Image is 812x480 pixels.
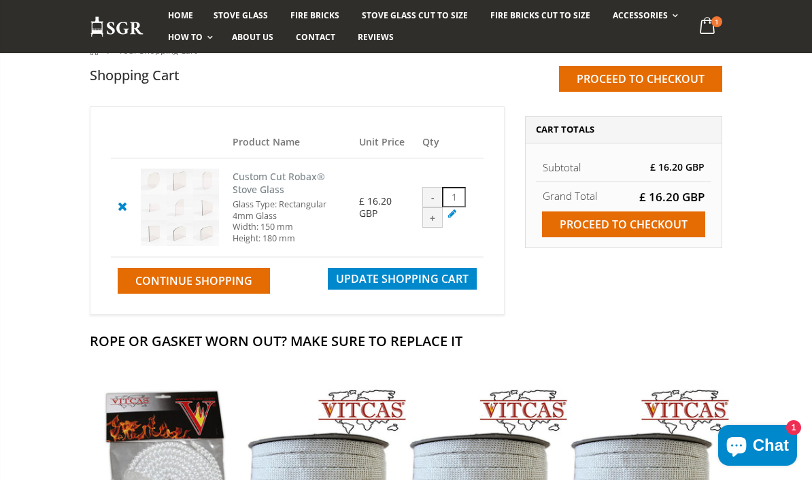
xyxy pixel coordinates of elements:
a: Fire Bricks Cut To Size [480,5,600,27]
span: Fire Bricks Cut To Size [490,10,590,21]
div: + [422,207,443,228]
img: Custom Cut Robax® Stove Glass - Pool #2 [141,169,219,247]
a: Fire Bricks [280,5,350,27]
span: £ 16.20 GBP [639,189,705,205]
a: Custom Cut Robax® Stove Glass [233,170,325,196]
a: 1 [694,14,722,40]
div: Glass Type: Rectangular 4mm Glass Width: 150 mm Height: 180 mm [233,199,345,243]
h1: Shopping Cart [90,66,180,84]
button: Update Shopping Cart [328,268,477,290]
th: Product Name [226,127,352,158]
a: Accessories [603,5,685,27]
a: How To [158,27,220,48]
span: Home [168,10,193,21]
a: Stove Glass Cut To Size [352,5,477,27]
span: Continue Shopping [135,273,252,288]
span: Reviews [358,31,394,43]
span: Update Shopping Cart [336,271,469,286]
a: Contact [286,27,345,48]
span: £ 16.20 GBP [359,194,392,220]
input: Proceed to checkout [542,211,705,237]
h2: Rope Or Gasket Worn Out? Make Sure To Replace It [90,332,722,350]
span: Stove Glass Cut To Size [362,10,467,21]
span: Accessories [613,10,668,21]
a: Stove Glass [203,5,278,27]
span: Stove Glass [214,10,268,21]
span: How To [168,31,203,43]
a: Home [158,5,203,27]
span: £ 16.20 GBP [650,160,705,173]
span: Contact [296,31,335,43]
img: Stove Glass Replacement [90,16,144,38]
span: About us [232,31,273,43]
inbox-online-store-chat: Shopify online store chat [714,425,801,469]
input: Proceed to checkout [559,66,722,92]
a: Reviews [348,27,404,48]
a: Continue Shopping [118,268,270,294]
a: About us [222,27,284,48]
strong: Grand Total [543,189,597,203]
th: Qty [416,127,484,158]
th: Unit Price [352,127,416,158]
span: Fire Bricks [290,10,339,21]
span: Subtotal [543,160,581,174]
span: Cart Totals [536,123,594,135]
div: - [422,187,443,207]
span: 1 [711,16,722,27]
